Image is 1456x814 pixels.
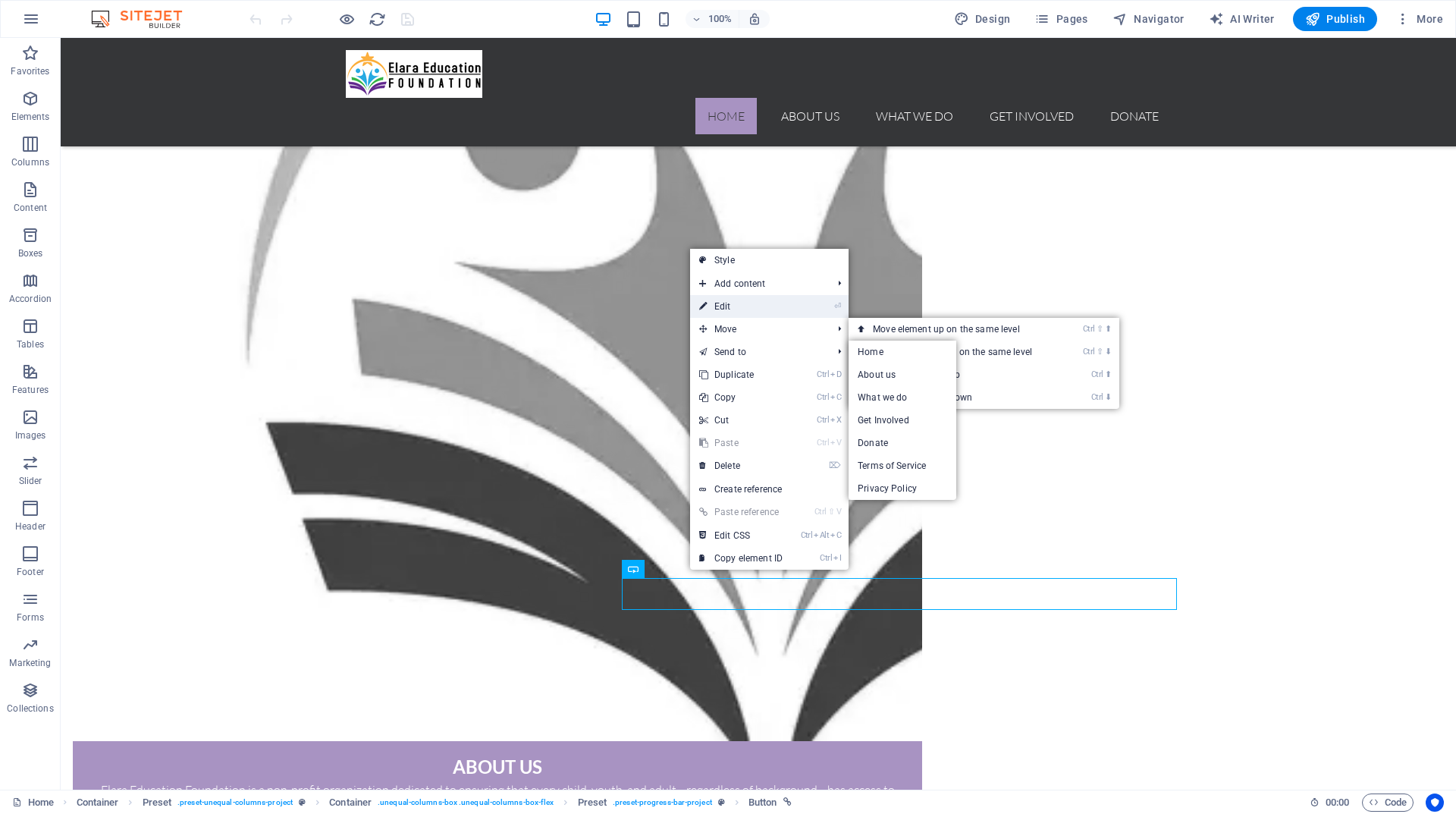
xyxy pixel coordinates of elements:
[1105,324,1112,334] i: ⬆
[849,454,956,477] a: Terms of Service
[690,478,849,501] a: Create reference
[830,369,841,379] i: D
[690,524,792,547] a: CtrlAltCEdit CSS
[690,249,849,272] a: Style
[830,530,841,540] i: C
[690,341,826,363] a: Send to
[833,553,841,563] i: I
[748,12,761,26] i: On resize automatically adjust zoom level to fit chosen device.
[18,247,43,259] p: Boxes
[849,341,956,363] a: Home
[11,156,49,168] p: Columns
[368,10,386,28] button: reload
[814,507,827,517] i: Ctrl
[817,369,829,379] i: Ctrl
[87,10,201,28] img: Editor Logo
[329,794,372,812] span: Click to select. Double-click to edit
[77,794,792,812] nav: breadcrumb
[7,702,53,715] p: Collections
[299,798,306,806] i: This element is a customizable preset
[369,11,386,28] i: Reload page
[11,111,50,123] p: Elements
[690,501,792,523] a: Ctrl⇧VPaste reference
[1083,324,1095,334] i: Ctrl
[748,794,777,812] span: Click to select. Double-click to edit
[15,429,46,442] p: Images
[690,386,792,409] a: CtrlCCopy
[801,530,813,540] i: Ctrl
[1097,324,1103,334] i: ⇧
[849,363,956,386] a: About us
[1105,347,1112,357] i: ⬇
[954,11,1011,27] span: Design
[718,798,725,806] i: This element is a customizable preset
[11,65,49,77] p: Favorites
[690,363,792,386] a: CtrlDDuplicate
[19,475,42,487] p: Slider
[820,553,832,563] i: Ctrl
[9,293,52,305] p: Accordion
[849,386,956,409] a: What we do
[690,547,792,570] a: CtrlICopy element ID
[948,7,1017,31] div: Design (Ctrl+Alt+Y)
[14,202,47,214] p: Content
[686,10,739,28] button: 100%
[783,798,792,806] i: This element is linked
[1083,347,1095,357] i: Ctrl
[817,415,829,425] i: Ctrl
[690,318,826,341] span: Move
[690,432,792,454] a: CtrlVPaste
[836,507,841,517] i: V
[1336,797,1338,808] span: :
[1028,7,1094,31] button: Pages
[12,794,54,812] a: Click to cancel selection. Double-click to open Pages
[1105,369,1112,379] i: ⬆
[1091,392,1103,402] i: Ctrl
[1203,7,1281,31] button: AI Writer
[1326,794,1349,812] span: 00 00
[834,301,841,311] i: ⏎
[1305,11,1365,27] span: Publish
[1034,11,1087,27] span: Pages
[690,272,826,295] span: Add content
[1209,11,1275,27] span: AI Writer
[17,611,44,624] p: Forms
[829,460,841,470] i: ⌦
[830,438,841,448] i: V
[12,384,49,396] p: Features
[17,566,44,578] p: Footer
[1395,11,1443,27] span: More
[1293,7,1377,31] button: Publish
[1362,794,1414,812] button: Code
[817,392,829,402] i: Ctrl
[814,530,829,540] i: Alt
[1369,794,1407,812] span: Code
[690,295,792,318] a: ⏎Edit
[9,657,51,669] p: Marketing
[849,318,1062,341] a: Ctrl⇧⬆Move element up on the same level
[77,794,119,812] span: Click to select. Double-click to edit
[1091,369,1103,379] i: Ctrl
[1106,7,1191,31] button: Navigator
[690,409,792,432] a: CtrlXCut
[613,794,712,812] span: . preset-progress-bar-project
[849,432,956,454] a: Donate
[948,7,1017,31] button: Design
[143,794,172,812] span: Click to select. Double-click to edit
[578,794,607,812] span: Click to select. Double-click to edit
[830,392,841,402] i: C
[828,507,835,517] i: ⇧
[1105,392,1112,402] i: ⬇
[830,415,841,425] i: X
[17,338,44,350] p: Tables
[1389,7,1449,31] button: More
[817,438,829,448] i: Ctrl
[1426,794,1444,812] button: Usercentrics
[337,10,356,28] button: Click here to leave preview mode and continue editing
[1097,347,1103,357] i: ⇧
[690,454,792,477] a: ⌦Delete
[708,10,733,28] h6: 100%
[1310,794,1350,812] h6: Session time
[177,794,293,812] span: . preset-unequal-columns-project
[849,477,956,500] a: Privacy Policy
